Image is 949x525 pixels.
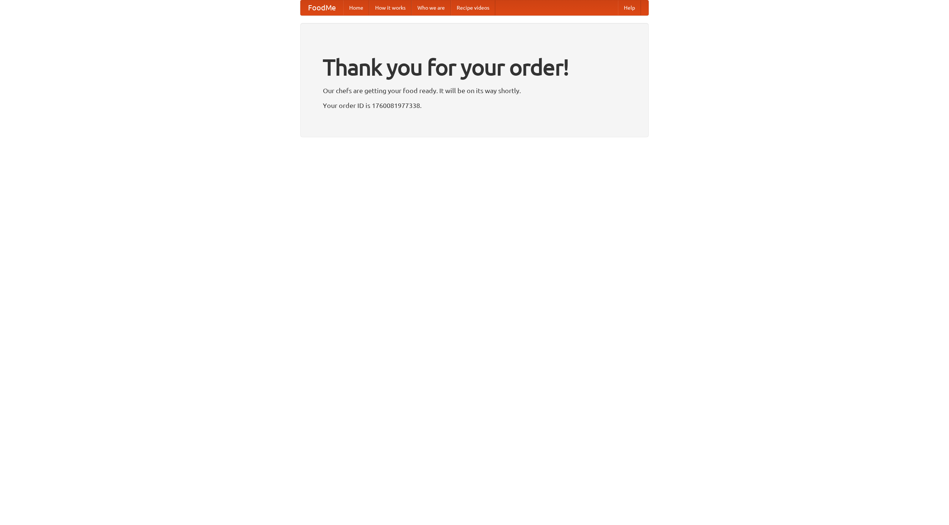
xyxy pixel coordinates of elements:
a: Recipe videos [451,0,495,15]
a: Who we are [411,0,451,15]
p: Your order ID is 1760081977338. [323,100,626,111]
a: FoodMe [301,0,343,15]
h1: Thank you for your order! [323,49,626,85]
p: Our chefs are getting your food ready. It will be on its way shortly. [323,85,626,96]
a: How it works [369,0,411,15]
a: Help [618,0,641,15]
a: Home [343,0,369,15]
